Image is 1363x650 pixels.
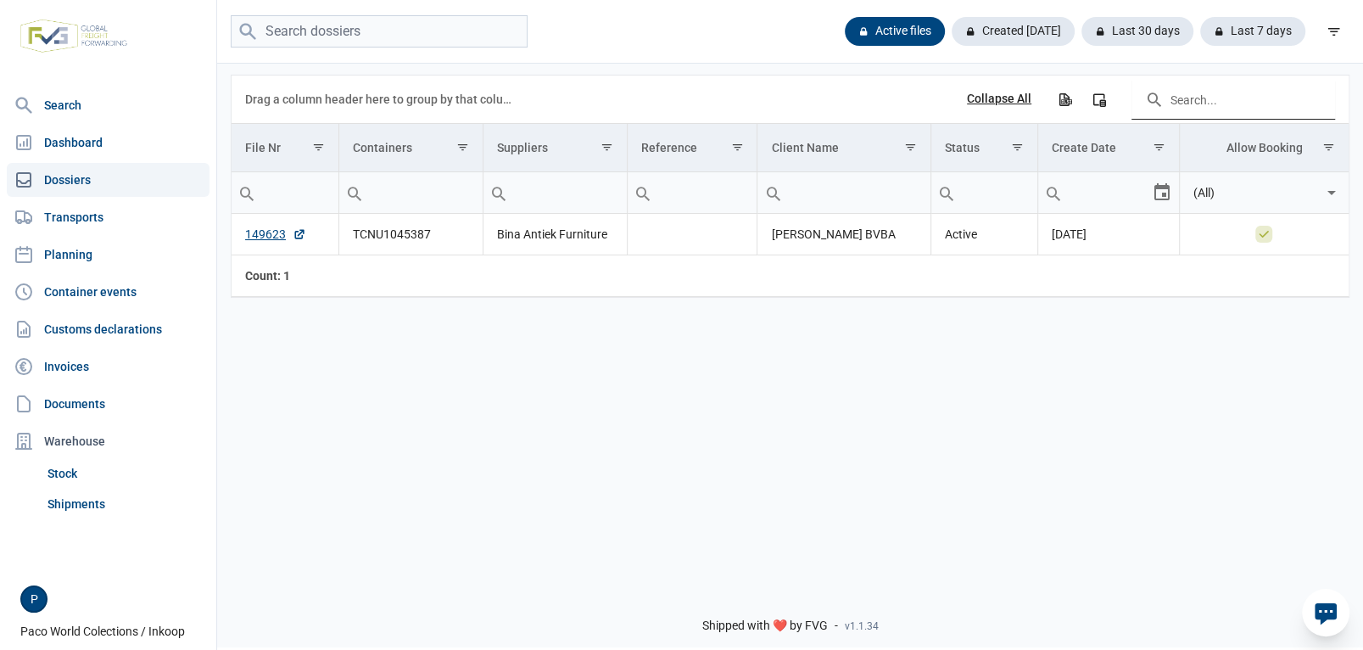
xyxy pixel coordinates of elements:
span: Show filter options for column 'Containers' [456,141,469,154]
div: Search box [232,172,262,213]
td: Filter cell [930,172,1037,214]
input: Filter cell [232,172,338,213]
div: Data grid toolbar [245,76,1335,123]
a: Transports [7,200,209,234]
td: Column Create Date [1038,124,1180,172]
a: Invoices [7,350,209,384]
a: Planning [7,238,209,272]
input: Filter cell [628,172,757,213]
div: Last 7 days [1200,17,1305,46]
div: Active files [845,17,945,46]
input: Search in the data grid [1131,79,1335,120]
img: FVG - Global freight forwarding [14,13,134,59]
td: TCNU1045387 [338,214,483,255]
td: Filter cell [627,172,757,214]
span: Show filter options for column 'File Nr' [312,141,325,154]
span: - [835,619,838,634]
span: Show filter options for column 'Reference' [730,141,743,154]
td: Column File Nr [232,124,338,172]
div: Warehouse [7,424,209,458]
div: Search box [1038,172,1069,213]
td: Filter cell [757,172,930,214]
td: Column Suppliers [483,124,627,172]
a: Dossiers [7,163,209,197]
a: 149623 [245,226,306,243]
div: Select [1321,172,1342,213]
input: Filter cell [931,172,1037,213]
span: [DATE] [1052,227,1086,241]
div: Collapse All [967,92,1031,107]
td: Column Client Name [757,124,930,172]
td: Filter cell [232,172,338,214]
a: Documents [7,387,209,421]
span: Shipped with ❤️ by FVG [702,619,828,634]
div: Client Name [771,141,838,154]
div: Containers [353,141,412,154]
button: P [20,586,47,613]
div: Drag a column header here to group by that column [245,86,517,113]
div: File Nr [245,141,281,154]
a: Customs declarations [7,312,209,346]
div: Search box [757,172,788,213]
td: Filter cell [1038,172,1180,214]
input: Filter cell [483,172,627,213]
td: [PERSON_NAME] BVBA [757,214,930,255]
input: Filter cell [1038,172,1152,213]
div: Status [945,141,980,154]
td: Column Reference [627,124,757,172]
td: Active [930,214,1037,255]
a: Dashboard [7,126,209,160]
div: Column Chooser [1084,84,1114,115]
td: Filter cell [338,172,483,214]
div: Search box [628,172,658,213]
input: Filter cell [1180,172,1322,213]
div: Search box [483,172,514,213]
div: Suppliers [497,141,548,154]
div: Select [1152,172,1172,213]
a: Shipments [41,489,209,519]
input: Search dossiers [231,15,528,48]
div: Search box [931,172,962,213]
input: Filter cell [757,172,930,213]
span: Show filter options for column 'Allow Booking' [1322,141,1335,154]
div: Reference [641,141,697,154]
div: Last 30 days [1081,17,1193,46]
div: Data grid with 1 rows and 8 columns [232,76,1349,297]
div: filter [1319,16,1349,47]
div: Paco World Colections / Inkoop [20,586,206,640]
td: Filter cell [1179,172,1349,214]
td: Column Status [930,124,1037,172]
td: Column Allow Booking [1179,124,1349,172]
span: Show filter options for column 'Suppliers' [601,141,613,154]
span: v1.1.34 [845,619,879,633]
td: Bina Antiek Furniture [483,214,627,255]
div: Created [DATE] [952,17,1075,46]
div: Create Date [1052,141,1116,154]
td: Filter cell [483,172,627,214]
a: Search [7,88,209,122]
td: Column Containers [338,124,483,172]
div: Allow Booking [1226,141,1302,154]
span: Show filter options for column 'Client Name' [904,141,917,154]
div: File Nr Count: 1 [245,267,325,284]
a: Container events [7,275,209,309]
a: Stock [41,458,209,489]
input: Filter cell [339,172,483,213]
span: Show filter options for column 'Status' [1011,141,1024,154]
div: Export all data to Excel [1049,84,1080,115]
span: Show filter options for column 'Create Date' [1153,141,1165,154]
div: Search box [339,172,370,213]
